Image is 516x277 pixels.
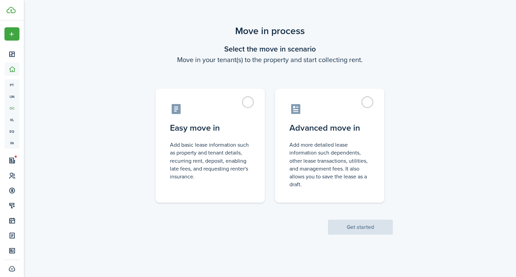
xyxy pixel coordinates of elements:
[289,122,370,134] control-radio-card-title: Advanced move in
[4,91,19,102] a: un
[4,126,19,137] a: eq
[4,114,19,126] a: kl
[289,141,370,188] control-radio-card-description: Add more detailed lease information such dependents, other lease transactions, utilities, and man...
[147,24,393,38] scenario-title: Move in process
[4,79,19,91] a: pt
[4,102,19,114] a: oc
[170,141,250,180] control-radio-card-description: Add basic lease information such as property and tenant details, recurring rent, deposit, enablin...
[4,137,19,149] a: in
[147,43,393,55] wizard-step-header-title: Select the move in scenario
[170,122,250,134] control-radio-card-title: Easy move in
[4,27,19,41] button: Open menu
[6,7,16,13] img: TenantCloud
[147,55,393,65] wizard-step-header-description: Move in your tenant(s) to the property and start collecting rent.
